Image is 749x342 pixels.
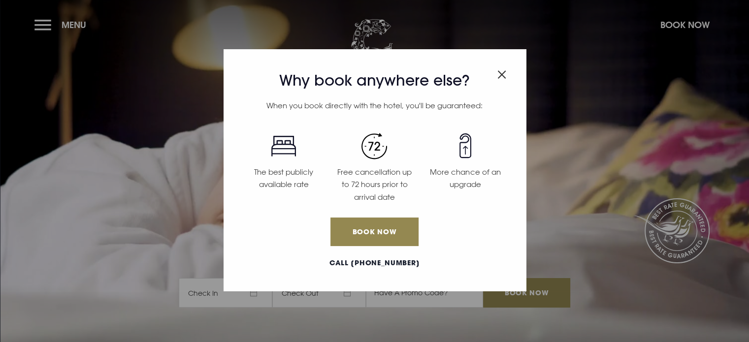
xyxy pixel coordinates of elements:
a: Call [PHONE_NUMBER] [238,258,511,268]
p: When you book directly with the hotel, you'll be guaranteed: [238,99,511,112]
p: Free cancellation up to 72 hours prior to arrival date [335,166,414,204]
p: More chance of an upgrade [426,166,505,191]
button: Close modal [497,65,506,81]
a: Book Now [330,218,418,246]
h3: Why book anywhere else? [238,72,511,90]
p: The best publicly available rate [244,166,323,191]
